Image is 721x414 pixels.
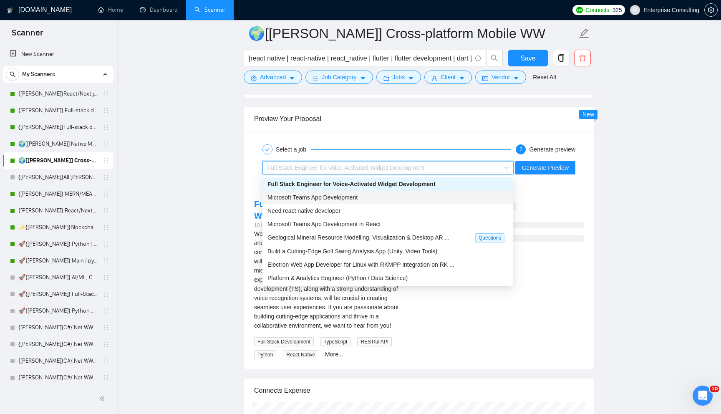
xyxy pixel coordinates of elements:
[99,394,108,403] span: double-left
[431,75,437,81] span: user
[18,369,98,386] a: {[PERSON_NAME]}C#/.Net WW - best match (<1 month, not preferred location)
[103,224,109,231] span: holder
[632,7,638,13] span: user
[693,386,713,406] iframe: Intercom live chat
[7,4,13,17] img: logo
[5,27,50,44] span: Scanner
[475,56,481,61] span: info-circle
[267,164,424,171] span: Full Stack Engineer for Voice-Activated Widget Development
[248,23,577,44] input: Scanner name...
[103,174,109,181] span: holder
[424,71,472,84] button: userClientcaret-down
[283,350,318,359] span: React Native
[267,261,454,268] span: Electron Web App Developer for Linux with RKMPP Integration on RK ...
[18,202,98,219] a: {[PERSON_NAME]} React/Next.js/Node.js (Long-term, All Niches)
[103,141,109,147] span: holder
[98,6,123,13] a: homeHome
[515,161,575,174] button: Generate Preview
[579,28,590,39] span: edit
[313,75,318,81] span: bars
[613,5,622,15] span: 325
[267,207,340,214] span: Need react native developer
[475,71,526,84] button: idcardVendorcaret-down
[522,163,569,172] span: Generate Preview
[553,50,570,66] button: copy
[585,5,610,15] span: Connects:
[18,152,98,169] a: 🌍[[PERSON_NAME]] Cross-platform Mobile WW
[103,374,109,381] span: holder
[254,222,412,230] div: 10 hours ago
[376,71,421,84] button: folderJobscaret-down
[18,319,98,336] a: {[PERSON_NAME]}C#/.Net WW - best match
[482,75,488,81] span: idcard
[305,71,373,84] button: barsJob Categorycaret-down
[383,75,389,81] span: folder
[18,86,98,102] a: {[PERSON_NAME]}React/Next.js/Node.js (Long-term, All Niches)
[576,7,583,13] img: upwork-logo.png
[325,351,343,358] a: More...
[520,53,535,63] span: Save
[18,353,98,369] a: {[PERSON_NAME]}C#/.Net WW - best match (<1 month)
[710,386,719,392] span: 10
[704,3,718,17] button: setting
[103,157,109,164] span: holder
[267,194,358,201] span: Microsoft Teams App Development
[533,73,556,82] a: Reset All
[103,291,109,298] span: holder
[18,269,98,286] a: 🚀{[PERSON_NAME]} AI/ML, Custom Models, and LLM Development
[357,337,392,346] span: RESTful API
[260,73,286,82] span: Advanced
[492,73,510,82] span: Vendor
[3,46,113,63] li: New Scanner
[254,107,584,131] div: Preview Your Proposal
[519,146,522,152] span: 2
[441,73,456,82] span: Client
[254,337,314,346] span: Full Stack Development
[103,91,109,97] span: holder
[18,303,98,319] a: 🚀{[PERSON_NAME]} Python AI/ML Integrations
[18,252,98,269] a: 🚀{[PERSON_NAME]} Main | python | django | AI (+less than 30 h)
[22,66,55,83] span: My Scanners
[575,54,590,62] span: delete
[103,241,109,247] span: holder
[276,144,311,154] div: Select a job
[254,199,409,220] a: Full Stack Engineer for Voice-Activated Widget Development
[529,144,575,154] div: Generate preview
[322,73,356,82] span: Job Category
[103,324,109,331] span: holder
[267,275,408,281] span: Platform & Analytics Engineer (Python / Data Science)
[18,219,98,236] a: ✨{[PERSON_NAME]}Blockchain WW
[244,71,302,84] button: settingAdvancedcaret-down
[459,75,465,81] span: caret-down
[486,50,503,66] button: search
[6,71,19,77] span: search
[393,73,405,82] span: Jobs
[289,75,295,81] span: caret-down
[704,7,718,13] a: setting
[249,53,471,63] input: Search Freelance Jobs...
[251,75,257,81] span: setting
[18,186,98,202] a: {[PERSON_NAME]} MERN/MEAN (Enterprise & SaaS)
[194,6,225,13] a: searchScanner
[18,119,98,136] a: {[PERSON_NAME]}Full-stack devs WW (<1 month) - pain point
[140,6,178,13] a: dashboardDashboard
[320,337,351,346] span: TypeScript
[18,136,98,152] a: 🌍[[PERSON_NAME]] Native Mobile WW
[18,236,98,252] a: 🚀{[PERSON_NAME]} Python | Django | AI /
[254,229,412,330] div: We are seeking an experienced full stack engineer to design and develop innovative voice-activate...
[103,207,109,214] span: holder
[574,50,591,66] button: delete
[508,50,548,66] button: Save
[18,102,98,119] a: {[PERSON_NAME]} Full-stack devs WW - pain point
[553,54,569,62] span: copy
[267,234,449,241] span: Geological Mineral Resource Modelling, Visualization & Desktop AR ...
[103,341,109,348] span: holder
[103,358,109,364] span: holder
[103,124,109,131] span: holder
[18,336,98,353] a: {[PERSON_NAME]}C#/.Net WW - best match (not preferred location)
[254,379,584,402] div: Connects Expense
[408,75,414,81] span: caret-down
[103,107,109,114] span: holder
[18,286,98,303] a: 🚀{[PERSON_NAME]} Full-Stack Python (Backend + Frontend)
[265,147,270,152] span: check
